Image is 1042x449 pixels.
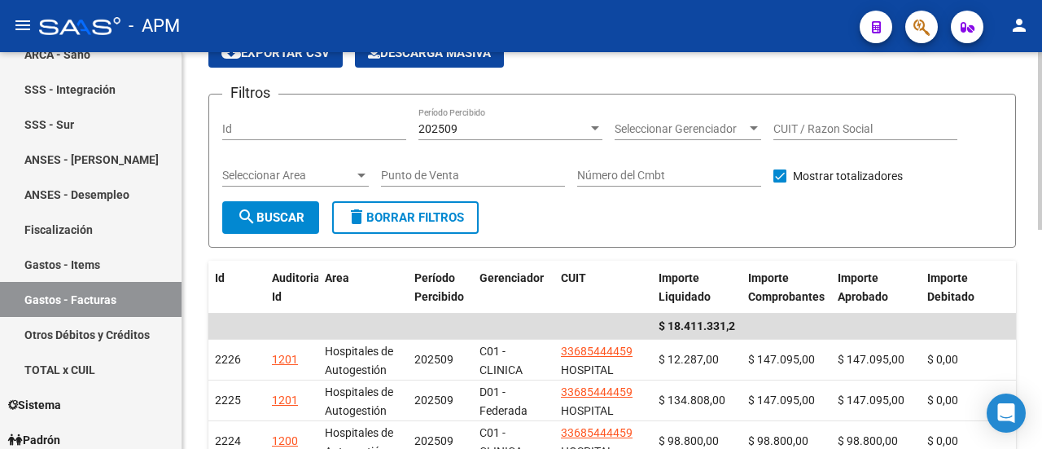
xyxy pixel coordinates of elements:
[479,271,544,284] span: Gerenciador
[927,353,958,366] span: $ 0,00
[129,8,180,44] span: - APM
[368,46,491,60] span: Descarga Masiva
[838,394,904,407] span: $ 147.095,00
[479,345,567,413] span: C01 - CLINICA PRIVADA [PERSON_NAME]
[222,201,319,234] button: Buscar
[318,261,408,315] datatable-header-cell: Area
[742,261,831,315] datatable-header-cell: Importe Comprobantes
[272,350,298,369] div: 1201
[748,271,825,303] span: Importe Comprobantes
[927,271,974,303] span: Importe Debitado
[325,345,393,376] span: Hospitales de Autogestión
[237,207,256,227] mat-icon: search
[418,122,458,135] span: 202509
[652,261,742,315] datatable-header-cell: Importe Liquidado
[408,261,473,315] datatable-header-cell: Período Percibido
[347,207,366,227] mat-icon: delete
[479,385,528,417] span: D01 - Federada
[561,271,586,284] span: CUIT
[748,353,815,366] span: $ 147.095,00
[1009,15,1029,35] mat-icon: person
[265,261,318,315] datatable-header-cell: Auditoria Id
[838,271,888,303] span: Importe Aprobado
[561,426,633,439] span: 33685444459
[215,271,225,284] span: Id
[659,353,719,366] span: $ 12.287,00
[414,271,464,303] span: Período Percibido
[831,261,921,315] datatable-header-cell: Importe Aprobado
[748,434,808,447] span: $ 98.800,00
[659,394,725,407] span: $ 134.808,00
[325,385,393,417] span: Hospitales de Autogestión
[473,261,554,315] datatable-header-cell: Gerenciador
[927,434,958,447] span: $ 0,00
[554,261,652,315] datatable-header-cell: CUIT
[561,385,633,398] span: 33685444459
[8,396,61,414] span: Sistema
[272,271,320,303] span: Auditoria Id
[347,210,464,225] span: Borrar Filtros
[659,434,719,447] span: $ 98.800,00
[222,169,354,183] span: Seleccionar Area
[414,434,453,447] span: 202509
[355,38,504,68] button: Descarga Masiva
[927,394,958,407] span: $ 0,00
[921,261,1010,315] datatable-header-cell: Importe Debitado
[414,353,453,366] span: 202509
[414,394,453,407] span: 202509
[987,394,1026,433] div: Open Intercom Messenger
[561,363,627,414] span: HOSPITAL PROVINCIAL ROSARIO
[793,166,903,186] span: Mostrar totalizadores
[561,345,633,358] span: 33685444459
[748,394,815,407] span: $ 147.095,00
[355,38,504,68] app-download-masive: Descarga masiva de comprobantes (adjuntos)
[659,319,742,332] span: $ 18.411.331,25
[13,15,33,35] mat-icon: menu
[332,201,479,234] button: Borrar Filtros
[659,271,711,303] span: Importe Liquidado
[215,434,241,447] span: 2224
[215,353,241,366] span: 2226
[237,210,304,225] span: Buscar
[325,271,349,284] span: Area
[215,394,241,407] span: 2225
[272,391,298,410] div: 1201
[208,261,265,315] datatable-header-cell: Id
[615,122,746,136] span: Seleccionar Gerenciador
[221,42,241,62] mat-icon: cloud_download
[838,434,898,447] span: $ 98.800,00
[838,353,904,366] span: $ 147.095,00
[221,46,330,60] span: Exportar CSV
[208,38,343,68] button: Exportar CSV
[222,81,278,104] h3: Filtros
[8,431,60,449] span: Padrón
